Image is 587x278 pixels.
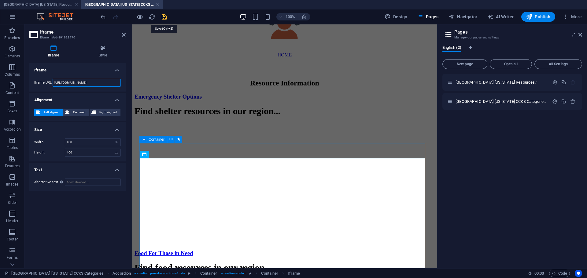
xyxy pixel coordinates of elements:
div: Duplicate [561,80,566,85]
div: Settings [552,99,557,104]
i: This element is a customizable preset [188,272,190,275]
button: Pages [415,12,441,22]
div: The startpage cannot be deleted [570,80,575,85]
span: : [539,271,540,276]
div: Language Tabs [442,45,582,57]
button: Navigator [446,12,480,22]
h3: Manage your pages and settings [454,35,570,40]
p: Forms [7,255,18,260]
span: Centered [71,109,87,116]
span: English (2) [442,44,461,52]
label: Height [34,151,65,154]
h4: [GEOGRAPHIC_DATA] [US_STATE] CCKS Categories [81,1,163,8]
label: Iframe URL [34,81,53,84]
button: save [161,13,168,20]
h2: Iframe [40,29,126,35]
h4: Size [29,122,126,133]
h3: Element #ed-891922770 [40,35,113,40]
span: . accordion-content [220,270,247,277]
button: Usercentrics [575,270,582,277]
p: Slider [8,200,17,205]
h4: Iframe [29,63,126,74]
span: 00 00 [534,270,544,277]
input: Alternative text... [65,179,121,186]
h2: Pages [454,29,582,35]
span: Navigator [449,14,478,20]
span: Open all [493,62,529,66]
button: Open all [490,59,532,69]
button: Publish [521,12,555,22]
p: Accordion [4,127,21,132]
label: Alternative text [34,179,65,186]
button: Right aligned [90,109,120,116]
a: Click to cancel selection. Double-click to open Pages [5,270,104,277]
h6: 100% [286,13,295,20]
span: Publish [526,14,550,20]
h4: Text [29,163,126,174]
button: undo [99,13,107,20]
img: Editor Logo [35,13,81,20]
label: Width [34,140,65,144]
p: Elements [5,54,20,59]
div: [GEOGRAPHIC_DATA] [US_STATE] Resources/ [454,80,549,84]
p: Favorites [4,35,20,40]
nav: breadcrumb [113,270,300,277]
span: Code [552,270,567,277]
button: Left aligned [34,109,63,116]
p: Features [5,164,20,168]
p: Content [6,90,19,95]
button: reload [148,13,156,20]
span: More [563,14,582,20]
div: Remove [570,99,575,104]
p: Tables [7,145,18,150]
span: Click to open page [456,80,537,85]
h6: Session time [528,270,544,277]
span: Click to select. Double-click to edit [288,270,300,277]
button: Centered [63,109,89,116]
span: New page [445,62,485,66]
span: . accordion .preset-accordion-v3-tabs [133,270,185,277]
span: Click to select. Double-click to edit [113,270,131,277]
p: Footer [7,237,18,242]
span: Right aligned [98,109,119,116]
button: Design [382,12,410,22]
p: Columns [5,72,20,77]
p: Header [6,218,18,223]
button: New page [442,59,487,69]
p: Images [6,182,19,187]
div: Design (Ctrl+Alt+Y) [382,12,410,22]
span: AI Writer [487,14,514,20]
span: Design [385,14,408,20]
i: Undo: Change iframe (Ctrl+Z) [100,13,107,20]
div: Settings [552,80,557,85]
span: Pages [417,14,438,20]
i: Element contains an animation [249,272,252,275]
button: 100% [276,13,298,20]
i: On resize automatically adjust zoom level to fit chosen device. [301,14,307,20]
button: All Settings [534,59,582,69]
p: Boxes [7,109,17,114]
button: AI Writer [485,12,516,22]
h4: Iframe [29,45,80,58]
div: Duplicate [561,99,566,104]
span: / [535,81,537,84]
button: Code [549,270,570,277]
span: Left aligned [42,109,61,116]
span: Click to select. Double-click to edit [200,270,217,277]
span: Click to select. Double-click to edit [261,270,278,277]
button: More [560,12,584,22]
div: [GEOGRAPHIC_DATA] [US_STATE] CCKS Categories/pulaski-county-[US_STATE]-ccks-categories [454,99,549,103]
h4: Style [80,45,126,58]
span: All Settings [537,62,579,66]
h4: Alignment [29,93,126,104]
span: Container [149,138,164,141]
